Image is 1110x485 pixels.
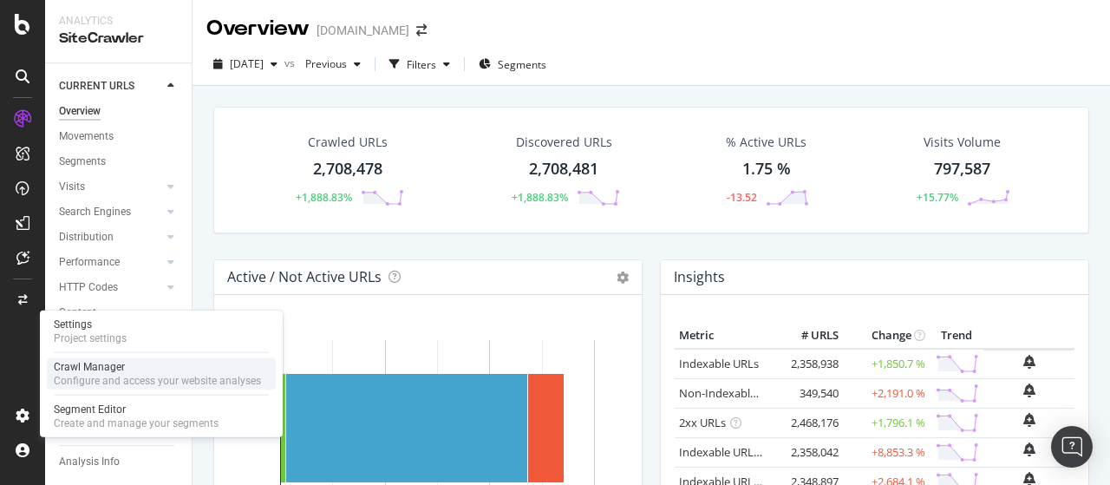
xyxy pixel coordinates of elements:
div: % Active URLs [726,134,806,151]
div: Visits [59,178,85,196]
div: Overview [206,14,310,43]
a: Search Engines [59,203,162,221]
span: vs [284,56,298,70]
div: bell-plus [1023,383,1035,397]
div: +1,888.83% [512,190,568,205]
a: Analysis Info [59,453,180,471]
div: Overview [59,102,101,121]
div: HTTP Codes [59,279,118,297]
td: 2,468,176 [774,408,843,437]
a: Movements [59,128,180,146]
th: Trend [930,323,983,349]
a: 2xx URLs [679,415,726,430]
span: Previous [298,56,347,71]
a: Indexable URLs with Bad H1 [679,444,824,460]
div: 2,708,481 [529,158,598,180]
th: Metric [675,323,774,349]
div: [DOMAIN_NAME] [317,22,409,39]
a: Indexable URLs [679,356,759,371]
a: Content [59,304,180,322]
div: Segment Editor [54,403,219,416]
button: Previous [298,50,368,78]
a: Performance [59,253,162,272]
h4: Active / Not Active URLs [227,265,382,289]
div: Distribution [59,228,114,246]
a: Overview [59,102,180,121]
h4: Insights [674,265,725,289]
button: Filters [382,50,457,78]
div: Movements [59,128,114,146]
a: Crawl ManagerConfigure and access your website analyses [47,358,276,390]
td: 2,358,042 [774,437,843,467]
button: Segments [472,50,553,78]
span: 2025 Oct. 1st [230,56,264,71]
div: +15.77% [917,190,958,205]
td: +1,796.1 % [843,408,930,437]
div: Crawl Manager [54,360,261,374]
a: Distribution [59,228,162,246]
td: +1,850.7 % [843,349,930,379]
div: 797,587 [934,158,990,180]
a: Visits [59,178,162,196]
a: Non-Indexable URLs [679,385,785,401]
div: Performance [59,253,120,272]
td: 349,540 [774,378,843,408]
a: HTTP Codes [59,279,162,297]
div: arrow-right-arrow-left [416,24,427,36]
i: Options [617,272,629,284]
th: Change [843,323,930,349]
div: -13.52 [727,190,757,205]
div: Visits Volume [924,134,1001,151]
a: SettingsProject settings [47,316,276,347]
div: Search Engines [59,203,131,221]
div: Content [59,304,96,322]
div: +1,888.83% [296,190,352,205]
div: bell-plus [1023,355,1035,369]
a: Segments [59,153,180,171]
div: Project settings [54,331,127,345]
div: 1.75 % [742,158,791,180]
div: bell-plus [1023,442,1035,456]
div: Settings [54,318,127,331]
td: +8,853.3 % [843,437,930,467]
div: Create and manage your segments [54,416,219,430]
div: bell-plus [1023,413,1035,427]
div: 2,708,478 [313,158,382,180]
td: 2,358,938 [774,349,843,379]
span: Segments [498,57,546,72]
div: Analysis Info [59,453,120,471]
td: +2,191.0 % [843,378,930,408]
div: CURRENT URLS [59,77,134,95]
a: Segment EditorCreate and manage your segments [47,401,276,432]
div: Configure and access your website analyses [54,374,261,388]
button: [DATE] [206,50,284,78]
div: SiteCrawler [59,29,178,49]
div: Analytics [59,14,178,29]
a: CURRENT URLS [59,77,162,95]
div: Crawled URLs [308,134,388,151]
th: # URLS [774,323,843,349]
div: Filters [407,57,436,72]
div: Segments [59,153,106,171]
div: Discovered URLs [516,134,612,151]
div: Open Intercom Messenger [1051,426,1093,468]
